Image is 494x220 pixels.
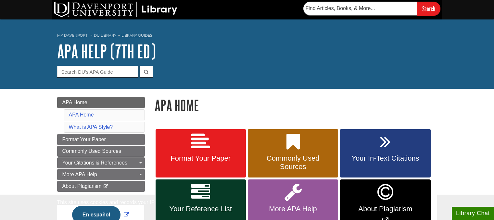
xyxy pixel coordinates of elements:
i: This link opens in a new window [103,184,108,189]
a: What is APA Style? [69,124,113,130]
span: About Plagiarism [345,205,425,213]
a: About Plagiarism [57,181,145,192]
button: Library Chat [452,207,494,220]
input: Find Articles, Books, & More... [303,2,417,15]
h1: APA Home [155,97,437,114]
span: Your Reference List [160,205,241,213]
a: Library Guides [121,33,152,38]
span: Commonly Used Sources [253,154,333,171]
nav: breadcrumb [57,31,437,42]
a: APA Home [69,112,94,117]
a: APA Home [57,97,145,108]
a: Your Citations & References [57,157,145,168]
input: Search DU's APA Guide [57,66,138,77]
a: APA Help (7th Ed) [57,41,156,61]
span: More APA Help [62,172,97,177]
span: Your Citations & References [62,160,127,165]
span: Format Your Paper [62,137,106,142]
a: Your In-Text Citations [340,129,430,178]
span: More APA Help [253,205,333,213]
a: Format Your Paper [156,129,246,178]
span: Commonly Used Sources [62,148,121,154]
a: Link opens in new window [70,212,131,217]
span: Format Your Paper [160,154,241,163]
a: DU Library [94,33,116,38]
a: My Davenport [57,33,87,38]
img: DU Library [54,2,177,17]
form: Searches DU Library's articles, books, and more [303,2,440,16]
span: Your In-Text Citations [345,154,425,163]
a: Format Your Paper [57,134,145,145]
a: Commonly Used Sources [57,146,145,157]
span: APA Home [62,100,87,105]
input: Search [417,2,440,16]
a: More APA Help [57,169,145,180]
a: Commonly Used Sources [248,129,338,178]
span: About Plagiarism [62,183,102,189]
